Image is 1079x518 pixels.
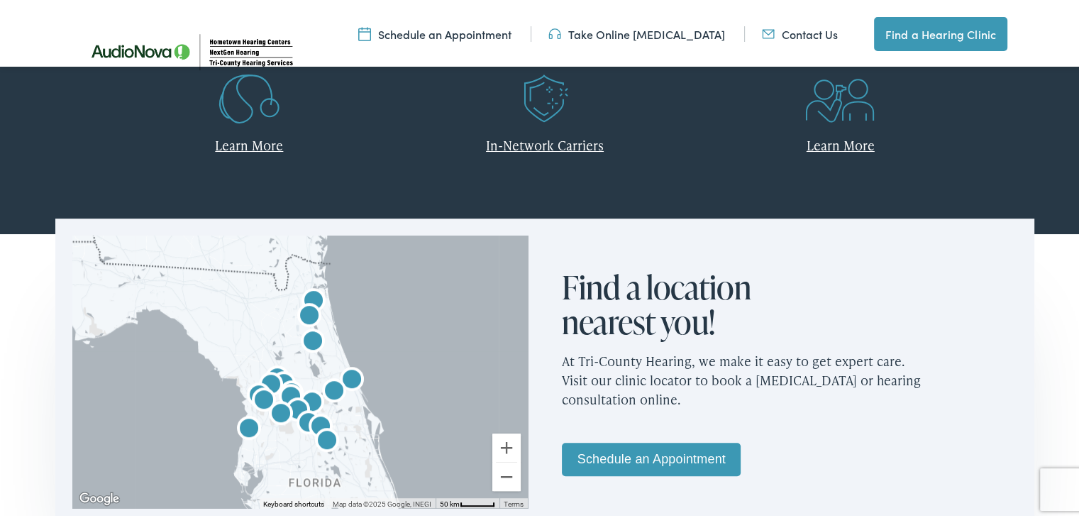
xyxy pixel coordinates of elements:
h2: Find a location nearest you! [562,267,789,337]
div: NextGen Hearing by AudioNova [290,317,336,363]
a: Learn More [215,133,283,151]
div: Tri-County Hearing Services by AudioNova [255,354,300,399]
span: Map data ©2025 Google, INEGI [333,497,431,505]
div: AudioNova [236,371,282,417]
div: AudioNova [311,367,357,412]
a: Terms (opens in new tab) [504,497,524,505]
button: Zoom out [492,460,521,488]
div: AudioNova [289,378,335,424]
a: Leading Technology [112,20,387,104]
button: Keyboard shortcuts [263,497,324,507]
div: Tri-County Hearing Services by AudioNova [286,399,331,444]
img: Google [76,487,123,505]
div: Tri-County Hearing Services by AudioNova [226,404,272,450]
span: 50 km [440,497,460,505]
a: Learn More [807,133,875,151]
button: Zoom in [492,431,521,459]
a: Find a Hearing Clinic [874,14,1007,48]
a: In-Network Carriers [486,133,604,151]
img: utility icon [548,23,561,39]
button: Map Scale: 50 km per 46 pixels [436,495,499,505]
div: Tri-County Hearing Services by AudioNova [241,376,287,421]
img: utility icon [358,23,371,39]
div: AudioNova [258,390,304,435]
div: AudioNova [248,360,294,406]
div: AudioNova [269,369,314,414]
a: Open this area in Google Maps (opens a new window) [76,487,123,505]
div: AudioNova [298,402,343,448]
img: utility icon [762,23,775,39]
a: Schedule an Appointment [358,23,511,39]
div: Hometown Hearing by AudioNova [329,356,375,401]
a: Take Online [MEDICAL_DATA] [548,23,725,39]
div: AudioNova [261,360,306,405]
p: At Tri-County Hearing, we make it easy to get expert care. Visit our clinic locator to book a [ME... [562,337,1017,417]
div: AudioNova [268,373,314,418]
a: Patient Care [703,20,978,104]
a: Contact Us [762,23,838,39]
div: AudioNova [287,292,332,337]
div: AudioNova [275,386,321,431]
div: NextGen Hearing by AudioNova [291,277,336,322]
div: AudioNova [304,417,350,462]
a: Insurance Accepted [408,20,682,104]
a: Schedule an Appointment [562,440,741,473]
